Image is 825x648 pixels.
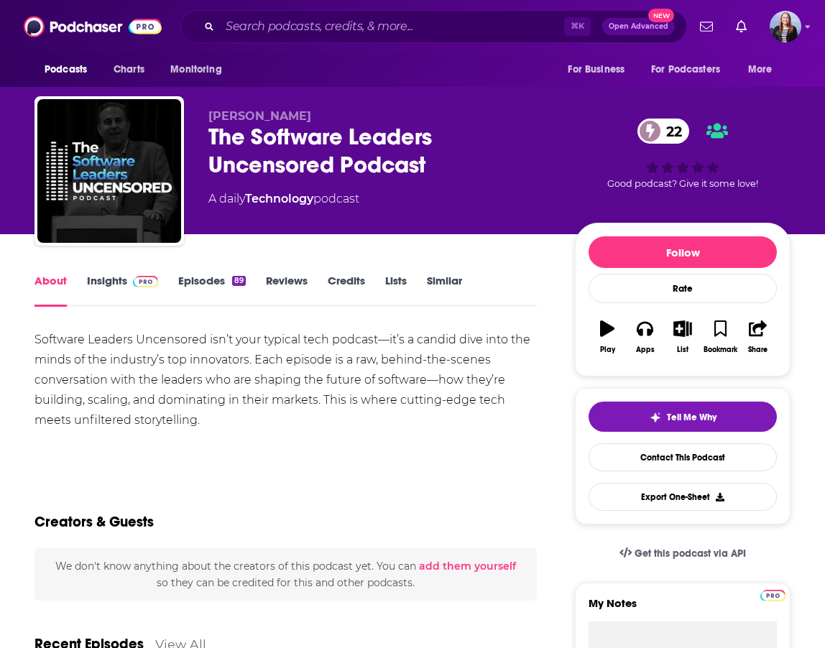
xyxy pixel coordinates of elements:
a: Reviews [266,274,308,307]
a: Credits [328,274,365,307]
span: 22 [652,119,689,144]
div: Search podcasts, credits, & more... [180,10,687,43]
span: Tell Me Why [667,412,716,423]
span: Good podcast? Give it some love! [607,178,758,189]
span: We don't know anything about the creators of this podcast yet . You can so they can be credited f... [55,560,516,588]
div: Bookmark [704,346,737,354]
button: open menu [160,56,240,83]
span: ⌘ K [564,17,591,36]
label: My Notes [589,596,777,621]
a: Charts [104,56,153,83]
a: Technology [245,192,313,205]
div: List [677,346,688,354]
span: More [748,60,773,80]
span: Monitoring [170,60,221,80]
input: Search podcasts, credits, & more... [220,15,564,38]
button: Show profile menu [770,11,801,42]
span: [PERSON_NAME] [208,109,311,123]
span: Charts [114,60,144,80]
img: Podchaser Pro [133,276,158,287]
img: Podchaser Pro [760,590,785,601]
span: For Podcasters [651,60,720,80]
button: open menu [34,56,106,83]
div: Apps [636,346,655,354]
button: Open AdvancedNew [602,18,675,35]
span: New [648,9,674,22]
button: add them yourself [419,560,516,572]
span: Get this podcast via API [635,547,746,560]
div: Share [748,346,768,354]
span: Open Advanced [609,23,668,30]
button: List [664,311,701,363]
a: Show notifications dropdown [694,14,719,39]
a: Show notifications dropdown [730,14,752,39]
h2: Creators & Guests [34,513,154,531]
a: Get this podcast via API [608,536,757,571]
img: tell me why sparkle [650,412,661,423]
div: Software Leaders Uncensored isn’t your typical tech podcast—it’s a candid dive into the minds of ... [34,330,537,430]
div: 22Good podcast? Give it some love! [575,109,791,198]
a: Lists [385,274,407,307]
img: Podchaser - Follow, Share and Rate Podcasts [24,13,162,40]
a: Contact This Podcast [589,443,777,471]
div: 89 [232,276,246,286]
a: Episodes89 [178,274,246,307]
button: open menu [558,56,642,83]
button: open menu [642,56,741,83]
button: Share [739,311,777,363]
button: open menu [738,56,791,83]
a: Pro website [760,588,785,601]
img: The Software Leaders Uncensored Podcast [37,99,181,243]
button: Export One-Sheet [589,483,777,511]
span: Logged in as annarice [770,11,801,42]
button: Bookmark [701,311,739,363]
img: User Profile [770,11,801,42]
span: For Business [568,60,624,80]
button: Apps [626,311,663,363]
div: Rate [589,274,777,303]
button: Play [589,311,626,363]
span: Podcasts [45,60,87,80]
a: About [34,274,67,307]
button: tell me why sparkleTell Me Why [589,402,777,432]
a: 22 [637,119,689,144]
div: Play [600,346,615,354]
a: Similar [427,274,462,307]
button: Follow [589,236,777,268]
div: A daily podcast [208,190,359,208]
a: InsightsPodchaser Pro [87,274,158,307]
